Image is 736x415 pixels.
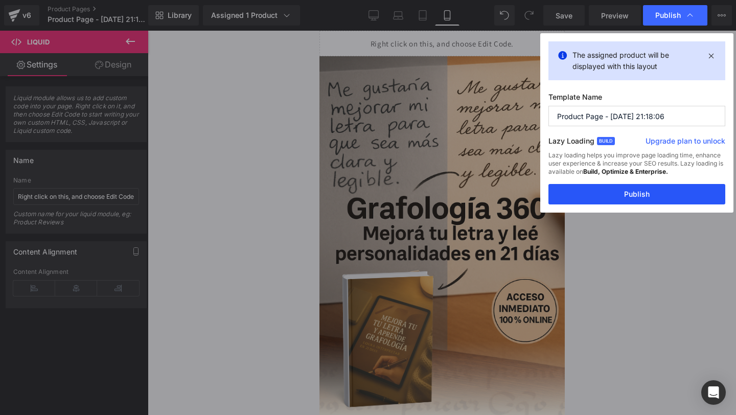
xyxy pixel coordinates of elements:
[583,168,668,175] strong: Build, Optimize & Enterprise.
[548,93,725,106] label: Template Name
[548,151,725,184] div: Lazy loading helps you improve page loading time, enhance user experience & increase your SEO res...
[548,134,594,151] label: Lazy Loading
[655,11,681,20] span: Publish
[701,380,726,405] div: Open Intercom Messenger
[572,50,701,72] p: The assigned product will be displayed with this layout
[646,136,725,150] a: Upgrade plan to unlock
[597,137,615,145] span: Build
[548,184,725,204] button: Publish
